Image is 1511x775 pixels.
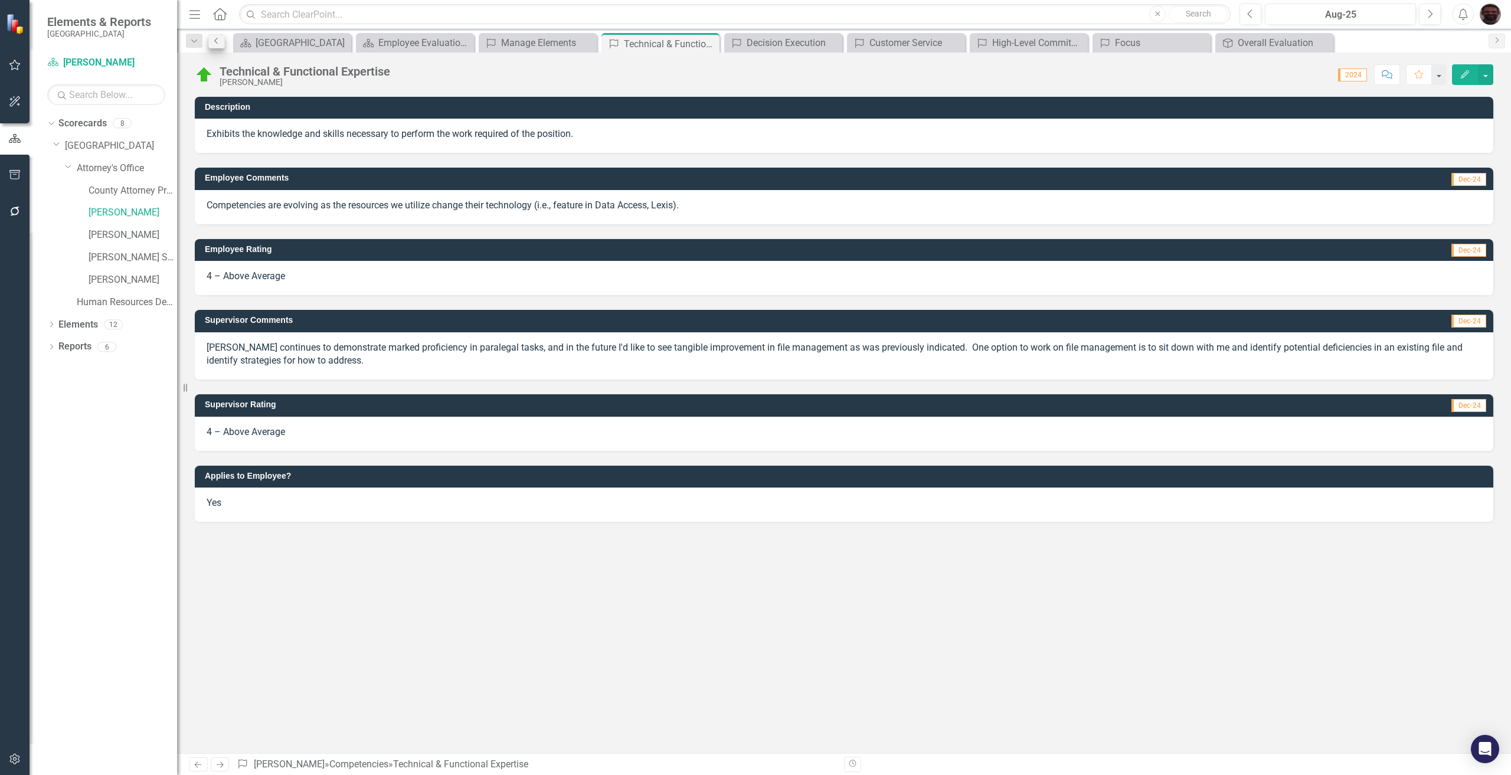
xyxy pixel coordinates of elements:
h3: Applies to Employee? [205,472,1487,480]
input: Search Below... [47,84,165,105]
a: Employee Evaluation Navigation [359,35,471,50]
h3: Supervisor Rating [205,400,1057,409]
a: Customer Service [850,35,962,50]
img: ClearPoint Strategy [6,14,27,34]
a: Manage Elements [482,35,594,50]
div: Employee Evaluation Navigation [378,35,471,50]
a: County Attorney Program [89,184,177,198]
a: [GEOGRAPHIC_DATA] [65,139,177,153]
a: Competencies [329,758,388,770]
button: Search [1169,6,1228,22]
div: Manage Elements [501,35,594,50]
div: Technical & Functional Expertise [220,65,390,78]
div: Decision Execution [747,35,839,50]
div: Aug-25 [1269,8,1412,22]
span: Search [1186,9,1211,18]
a: Human Resources Department [77,296,177,309]
span: Elements & Reports [47,15,151,29]
h3: Employee Rating [205,245,1039,254]
a: [PERSON_NAME] [47,56,165,70]
input: Search ClearPoint... [239,4,1231,25]
p: Competencies are evolving as the resources we utilize change their technology (i.e., feature in D... [207,199,1481,212]
div: Open Intercom Messenger [1471,735,1499,763]
p: Exhibits the knowledge and skills necessary to perform the work required of the position. [207,127,1481,141]
span: Dec-24 [1451,399,1486,412]
a: [PERSON_NAME] San [PERSON_NAME] [89,251,177,264]
div: Technical & Functional Expertise [624,37,717,51]
div: 12 [104,319,123,329]
span: 2024 [1338,68,1367,81]
a: [PERSON_NAME] [89,206,177,220]
div: Focus [1115,35,1208,50]
a: [PERSON_NAME] [89,273,177,287]
span: Dec-24 [1451,315,1486,328]
img: On Target [195,66,214,84]
div: Customer Service [869,35,962,50]
h3: Employee Comments [205,174,1103,182]
a: [PERSON_NAME] [254,758,325,770]
a: [GEOGRAPHIC_DATA] [236,35,348,50]
a: Decision Execution [727,35,839,50]
div: Technical & Functional Expertise [393,758,528,770]
div: [PERSON_NAME] [220,78,390,87]
h3: Description [205,103,1487,112]
a: Overall Evaluation [1218,35,1330,50]
div: 8 [113,119,132,129]
p: [PERSON_NAME] continues to demonstrate marked proficiency in paralegal tasks, and in the future I... [207,341,1481,368]
div: Overall Evaluation [1238,35,1330,50]
a: Scorecards [58,117,107,130]
span: 4 – Above Average [207,270,285,282]
span: Dec-24 [1451,244,1486,257]
span: Yes [207,497,221,508]
a: [PERSON_NAME] [89,228,177,242]
h3: Supervisor Comments [205,316,1116,325]
div: 6 [97,342,116,352]
div: » » [237,758,835,771]
button: Aug-25 [1265,4,1416,25]
div: [GEOGRAPHIC_DATA] [256,35,348,50]
img: Matthew Hoyt [1480,4,1501,25]
a: Reports [58,340,91,354]
a: Focus [1095,35,1208,50]
a: Attorney's Office [77,162,177,175]
span: Dec-24 [1451,173,1486,186]
span: 4 – Above Average [207,426,285,437]
small: [GEOGRAPHIC_DATA] [47,29,151,38]
div: High-Level Commitment to Organization [992,35,1085,50]
a: High-Level Commitment to Organization [973,35,1085,50]
a: Elements [58,318,98,332]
